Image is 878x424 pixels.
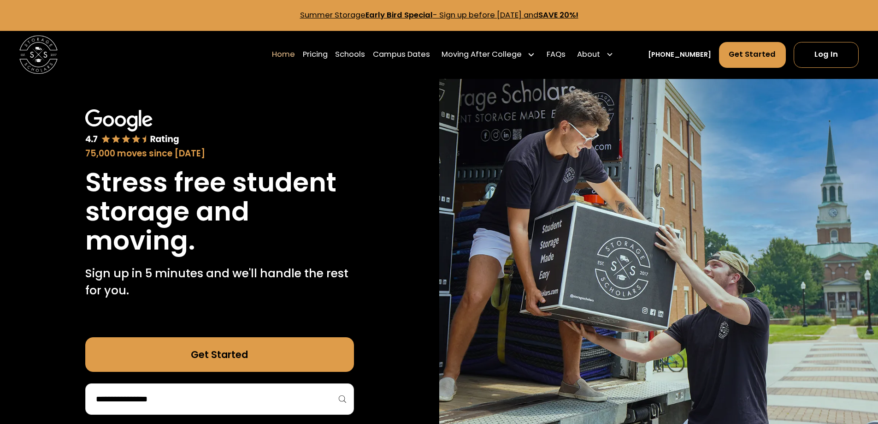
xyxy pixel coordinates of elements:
a: Schools [335,41,365,68]
a: home [19,36,58,74]
a: Get Started [719,42,786,68]
a: Campus Dates [373,41,430,68]
a: Log In [794,42,859,68]
img: Google 4.7 star rating [85,109,179,145]
a: Get Started [85,337,354,372]
div: 75,000 moves since [DATE] [85,147,354,160]
a: FAQs [547,41,566,68]
a: Pricing [303,41,328,68]
div: Moving After College [442,49,522,60]
strong: Early Bird Special [365,10,433,20]
a: Summer StorageEarly Bird Special- Sign up before [DATE] andSAVE 20%! [300,10,578,20]
div: Moving After College [438,41,539,68]
div: About [577,49,600,60]
a: [PHONE_NUMBER] [648,50,711,60]
h1: Stress free student storage and moving. [85,168,354,255]
img: Storage Scholars main logo [19,36,58,74]
p: Sign up in 5 minutes and we'll handle the rest for you. [85,265,354,299]
strong: SAVE 20%! [538,10,578,20]
div: About [573,41,618,68]
a: Home [272,41,295,68]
